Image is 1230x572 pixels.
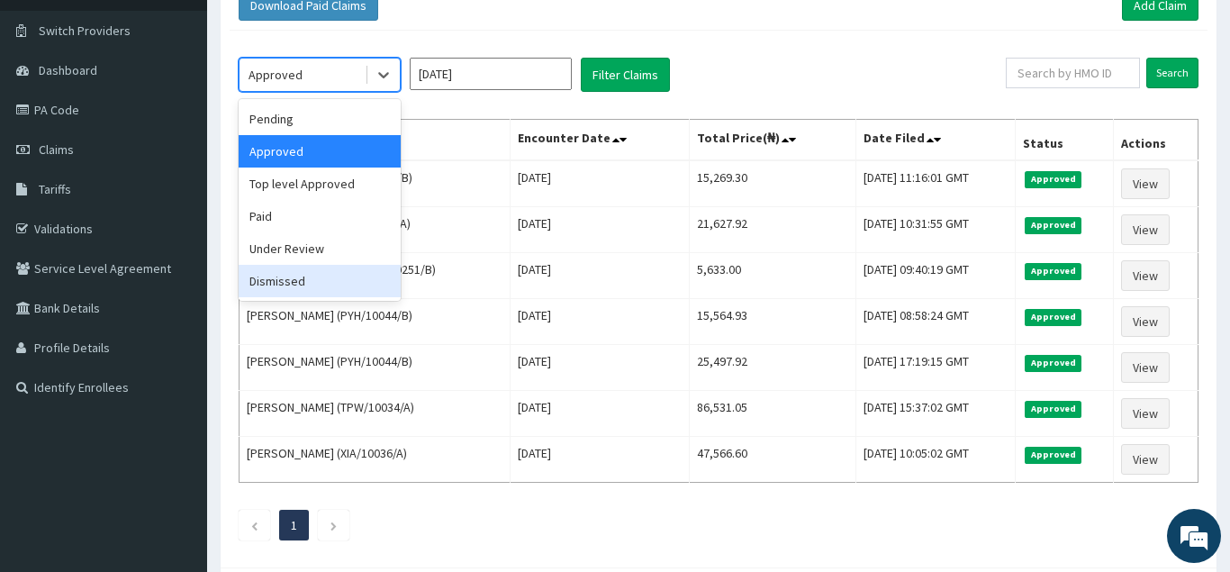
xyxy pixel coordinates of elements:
span: Approved [1025,355,1081,371]
a: Previous page [250,517,258,533]
td: [DATE] [511,160,690,207]
td: 5,633.00 [690,253,855,299]
input: Search [1146,58,1198,88]
td: [DATE] [511,299,690,345]
td: [DATE] 17:19:15 GMT [855,345,1016,391]
div: Dismissed [239,265,401,297]
span: Claims [39,141,74,158]
textarea: Type your message and hit 'Enter' [9,381,343,444]
td: 15,564.93 [690,299,855,345]
a: View [1121,352,1170,383]
div: Chat with us now [94,101,303,124]
div: Minimize live chat window [295,9,339,52]
span: Approved [1025,263,1081,279]
div: Under Review [239,232,401,265]
td: [DATE] [511,345,690,391]
a: View [1121,260,1170,291]
td: [DATE] 09:40:19 GMT [855,253,1016,299]
td: [PERSON_NAME] (PYH/10044/B) [240,345,511,391]
span: Approved [1025,447,1081,463]
td: 47,566.60 [690,437,855,483]
input: Search by HMO ID [1006,58,1140,88]
span: Approved [1025,309,1081,325]
a: View [1121,444,1170,475]
img: d_794563401_company_1708531726252_794563401 [33,90,73,135]
span: Switch Providers [39,23,131,39]
th: Actions [1113,120,1198,161]
td: [DATE] 10:05:02 GMT [855,437,1016,483]
div: Approved [249,66,303,84]
input: Select Month and Year [410,58,572,90]
td: 25,497.92 [690,345,855,391]
span: We're online! [104,171,249,353]
span: Dashboard [39,62,97,78]
td: 21,627.92 [690,207,855,253]
a: Next page [330,517,338,533]
td: [DATE] [511,437,690,483]
div: Paid [239,200,401,232]
th: Date Filed [855,120,1016,161]
span: Approved [1025,401,1081,417]
td: [DATE] 08:58:24 GMT [855,299,1016,345]
td: [DATE] 10:31:55 GMT [855,207,1016,253]
td: [PERSON_NAME] (TPW/10034/A) [240,391,511,437]
a: Page 1 is your current page [291,517,297,533]
a: View [1121,398,1170,429]
button: Filter Claims [581,58,670,92]
td: [PERSON_NAME] (XIA/10036/A) [240,437,511,483]
div: Pending [239,103,401,135]
div: Top level Approved [239,168,401,200]
div: Approved [239,135,401,168]
a: View [1121,168,1170,199]
a: View [1121,214,1170,245]
th: Total Price(₦) [690,120,855,161]
td: [DATE] [511,391,690,437]
td: [PERSON_NAME] (PYH/10044/B) [240,299,511,345]
span: Approved [1025,171,1081,187]
td: [DATE] 15:37:02 GMT [855,391,1016,437]
td: [DATE] [511,253,690,299]
td: 15,269.30 [690,160,855,207]
a: View [1121,306,1170,337]
td: [DATE] [511,207,690,253]
span: Approved [1025,217,1081,233]
td: [DATE] 11:16:01 GMT [855,160,1016,207]
th: Status [1016,120,1113,161]
th: Encounter Date [511,120,690,161]
span: Tariffs [39,181,71,197]
td: 86,531.05 [690,391,855,437]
